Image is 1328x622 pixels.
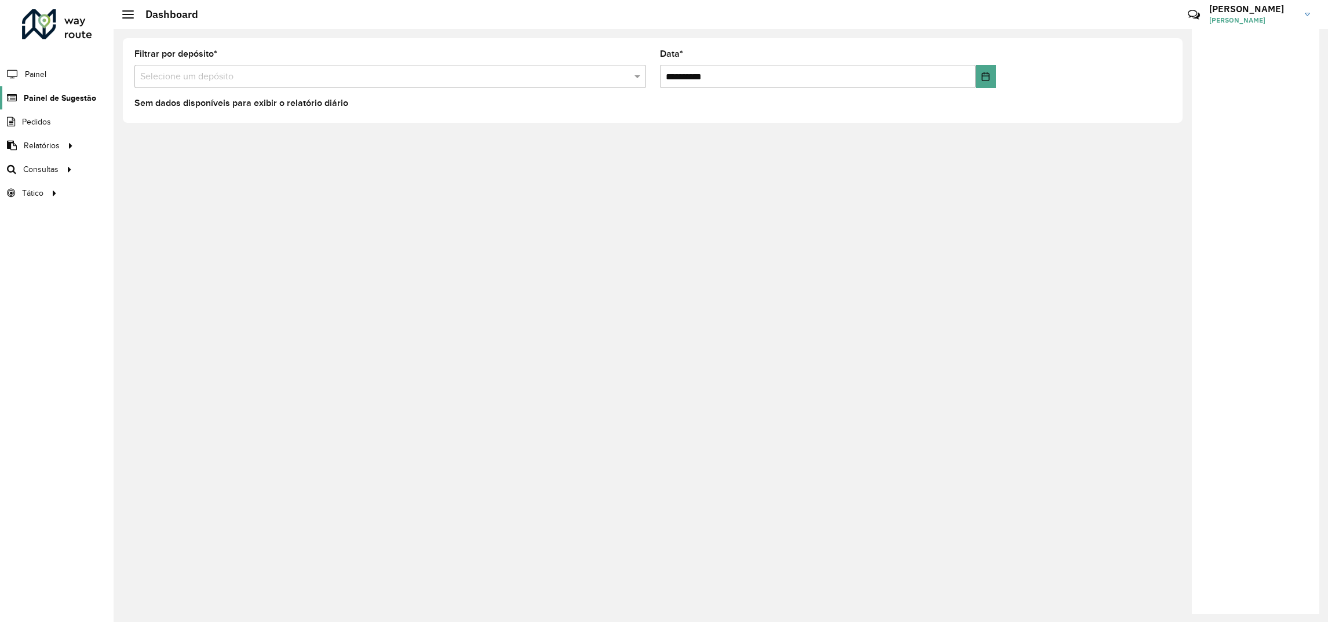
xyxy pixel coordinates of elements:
[23,163,59,175] span: Consultas
[24,92,96,104] span: Painel de Sugestão
[134,47,217,61] label: Filtrar por depósito
[24,140,60,152] span: Relatórios
[25,68,46,81] span: Painel
[134,8,198,21] h2: Dashboard
[1181,2,1206,27] a: Contato Rápido
[976,65,996,88] button: Choose Date
[1209,15,1296,25] span: [PERSON_NAME]
[22,187,43,199] span: Tático
[134,96,348,110] label: Sem dados disponíveis para exibir o relatório diário
[1209,3,1296,14] h3: [PERSON_NAME]
[660,47,683,61] label: Data
[22,116,51,128] span: Pedidos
